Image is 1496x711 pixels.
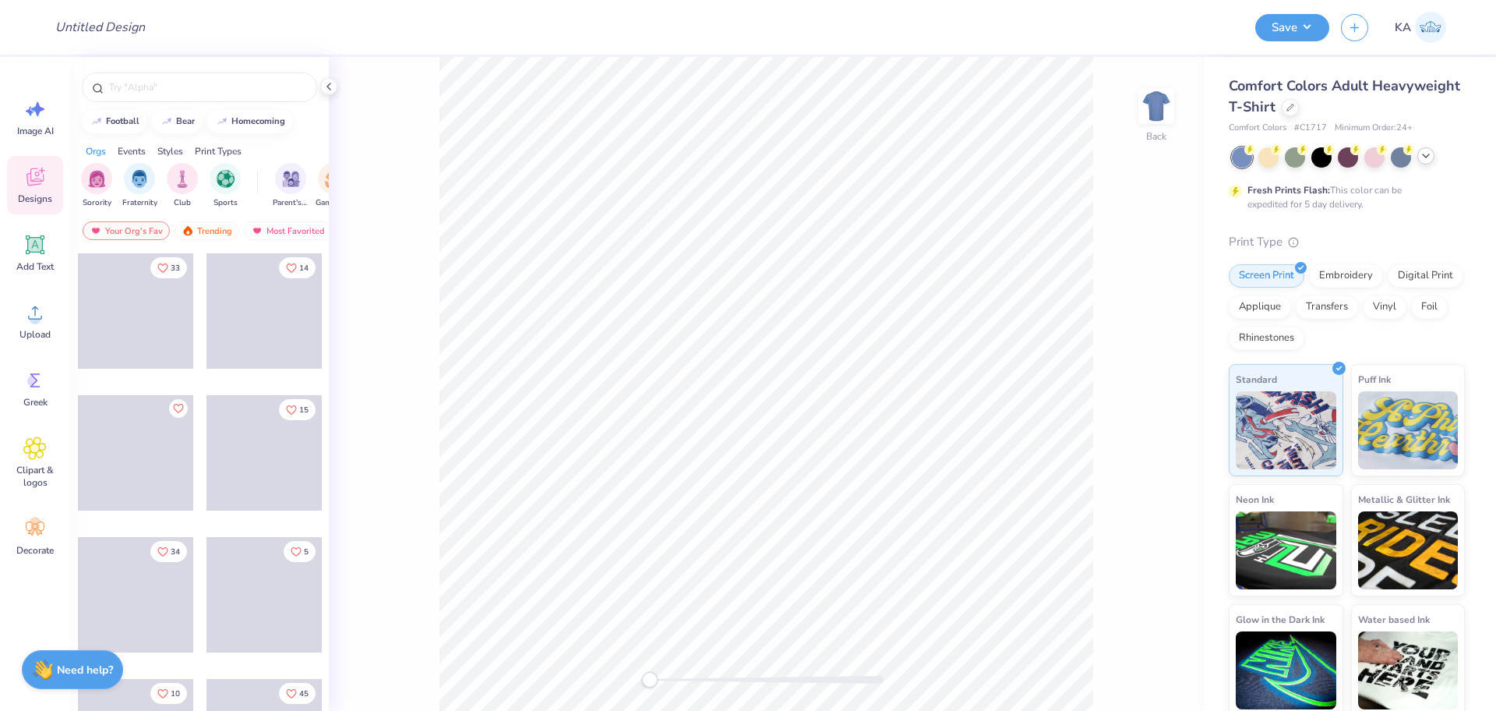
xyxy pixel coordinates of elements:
[1229,264,1304,288] div: Screen Print
[83,197,111,209] span: Sorority
[1411,295,1448,319] div: Foil
[88,170,106,188] img: Sorority Image
[1255,14,1329,41] button: Save
[210,163,241,209] button: filter button
[1229,327,1304,350] div: Rhinestones
[299,406,309,414] span: 15
[1236,371,1277,387] span: Standard
[1229,233,1465,251] div: Print Type
[1247,184,1330,196] strong: Fresh Prints Flash:
[251,225,263,236] img: most_fav.gif
[273,163,309,209] button: filter button
[244,221,332,240] div: Most Favorited
[279,257,316,278] button: Like
[1335,122,1413,135] span: Minimum Order: 24 +
[195,144,242,158] div: Print Types
[171,264,180,272] span: 33
[122,163,157,209] button: filter button
[325,170,343,188] img: Game Day Image
[167,163,198,209] div: filter for Club
[90,225,102,236] img: most_fav.gif
[1358,371,1391,387] span: Puff Ink
[642,672,658,688] div: Accessibility label
[169,399,188,418] button: Like
[217,170,235,188] img: Sports Image
[1309,264,1383,288] div: Embroidery
[106,117,139,126] div: football
[282,170,300,188] img: Parent's Weekend Image
[213,197,238,209] span: Sports
[16,260,54,273] span: Add Text
[171,690,180,698] span: 10
[316,163,351,209] div: filter for Game Day
[299,264,309,272] span: 14
[18,193,52,205] span: Designs
[118,144,146,158] div: Events
[83,221,170,240] div: Your Org's Fav
[231,117,285,126] div: homecoming
[108,80,307,95] input: Try "Alpha"
[316,197,351,209] span: Game Day
[1395,19,1411,37] span: KA
[1236,391,1336,469] img: Standard
[1236,491,1274,508] span: Neon Ink
[167,163,198,209] button: filter button
[1236,511,1336,589] img: Neon Ink
[161,117,173,126] img: trend_line.gif
[273,163,309,209] div: filter for Parent's Weekend
[284,541,316,562] button: Like
[299,690,309,698] span: 45
[175,221,239,240] div: Trending
[17,125,54,137] span: Image AI
[1229,122,1286,135] span: Comfort Colors
[122,163,157,209] div: filter for Fraternity
[1388,264,1463,288] div: Digital Print
[19,328,51,341] span: Upload
[1296,295,1358,319] div: Transfers
[131,170,148,188] img: Fraternity Image
[1141,90,1172,122] img: Back
[150,541,187,562] button: Like
[157,144,183,158] div: Styles
[210,163,241,209] div: filter for Sports
[1415,12,1446,43] img: Kate Agsalon
[207,110,292,133] button: homecoming
[174,170,191,188] img: Club Image
[43,12,157,43] input: Untitled Design
[16,544,54,557] span: Decorate
[182,225,194,236] img: trending.gif
[150,683,187,704] button: Like
[23,396,48,409] span: Greek
[1236,611,1325,628] span: Glow in the Dark Ink
[1247,183,1439,211] div: This color can be expedited for 5 day delivery.
[216,117,228,126] img: trend_line.gif
[86,144,106,158] div: Orgs
[1358,511,1459,589] img: Metallic & Glitter Ink
[90,117,103,126] img: trend_line.gif
[1358,611,1430,628] span: Water based Ink
[1229,295,1291,319] div: Applique
[304,548,309,556] span: 5
[171,548,180,556] span: 34
[150,257,187,278] button: Like
[81,163,112,209] button: filter button
[82,110,146,133] button: football
[152,110,202,133] button: bear
[57,663,113,677] strong: Need help?
[81,163,112,209] div: filter for Sorority
[176,117,195,126] div: bear
[1388,12,1453,43] a: KA
[9,464,61,489] span: Clipart & logos
[1236,631,1336,709] img: Glow in the Dark Ink
[316,163,351,209] button: filter button
[273,197,309,209] span: Parent's Weekend
[279,399,316,420] button: Like
[1146,129,1166,143] div: Back
[1229,76,1460,116] span: Comfort Colors Adult Heavyweight T-Shirt
[174,197,191,209] span: Club
[1358,631,1459,709] img: Water based Ink
[1358,391,1459,469] img: Puff Ink
[122,197,157,209] span: Fraternity
[1363,295,1406,319] div: Vinyl
[279,683,316,704] button: Like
